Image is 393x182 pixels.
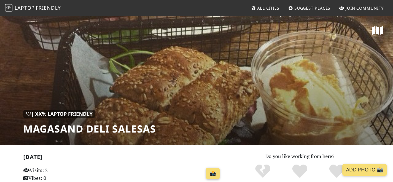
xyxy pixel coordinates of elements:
[23,154,222,163] h2: [DATE]
[345,5,384,11] span: Join Community
[337,2,386,14] a: Join Community
[342,164,387,176] a: Add Photo 📸
[244,164,281,179] div: No
[5,4,12,12] img: LaptopFriendly
[230,152,370,161] p: Do you like working from here?
[249,2,282,14] a: All Cities
[23,123,156,135] h1: Magasand Deli Salesas
[206,168,220,180] a: 📸
[15,4,35,11] span: Laptop
[281,164,318,179] div: Yes
[5,3,61,14] a: LaptopFriendly LaptopFriendly
[36,4,61,11] span: Friendly
[257,5,279,11] span: All Cities
[23,110,95,118] div: | XX% Laptop Friendly
[318,164,355,179] div: Definitely!
[295,5,331,11] span: Suggest Places
[286,2,333,14] a: Suggest Places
